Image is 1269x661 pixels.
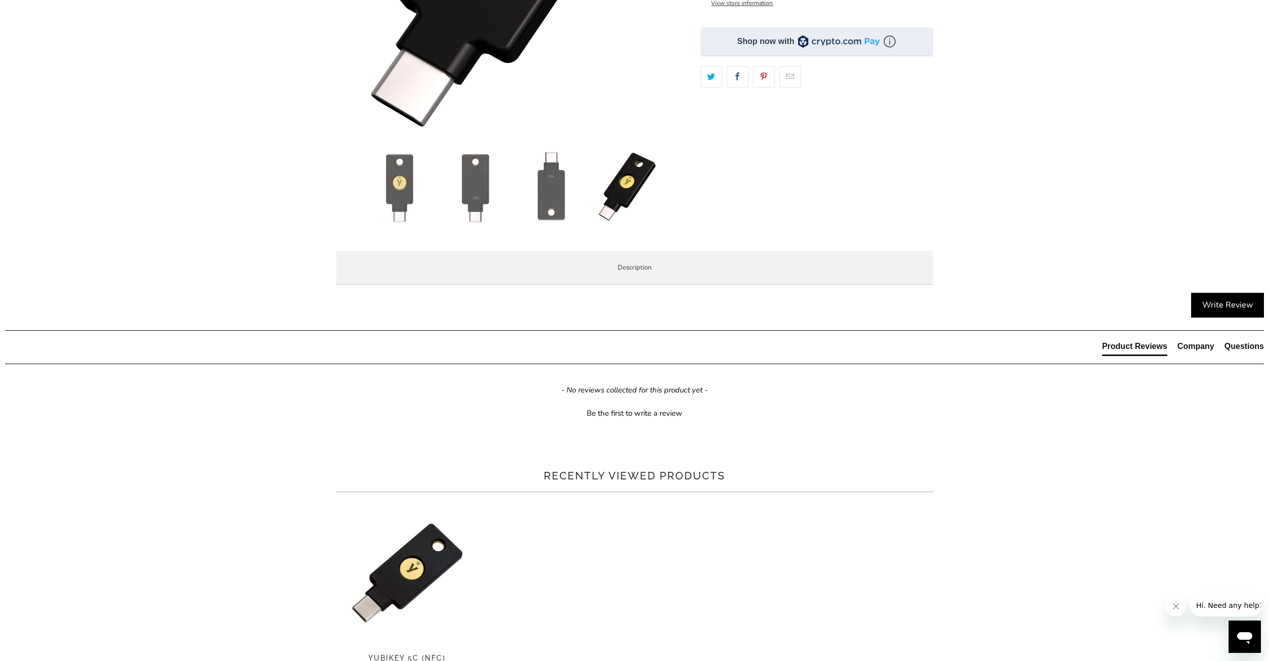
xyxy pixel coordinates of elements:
iframe: Button to launch messaging window [1229,621,1261,653]
img: Security Key C (NFC) by Yubico - Trust Panda [516,152,587,223]
div: Company [1177,341,1214,352]
a: Email this to a friend [779,66,801,87]
img: Security Key C (NFC) by Yubico - Trust Panda [364,152,435,223]
a: Share this on Pinterest [753,66,775,87]
div: Product Reviews [1102,341,1167,352]
div: Shop now with [737,36,795,47]
a: Share this on Twitter [701,66,722,87]
div: Write Review [1191,293,1264,318]
iframe: Reviews Widget [701,105,933,139]
div: Be the first to write a review [587,408,682,419]
div: Questions [1224,341,1264,352]
img: Security Key C (NFC) by Yubico - Trust Panda [592,152,663,223]
div: Be the first to write a review [5,406,1264,419]
h2: Recently viewed products [336,468,933,484]
img: Security Key C (NFC) by Yubico - Trust Panda [440,152,511,223]
span: Hi. Need any help? [6,7,73,15]
div: Reviews Tabs [1102,341,1264,361]
iframe: Message from company [1190,594,1261,616]
a: Share this on Facebook [727,66,749,87]
iframe: Close message [1166,596,1186,616]
em: - No reviews collected for this product yet - [561,385,708,395]
label: Description [336,251,933,285]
